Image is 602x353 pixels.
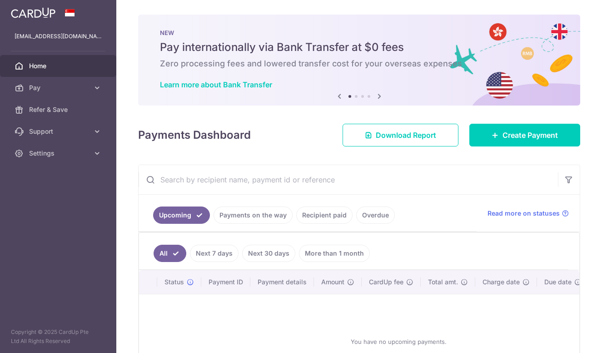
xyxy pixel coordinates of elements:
[138,15,580,106] img: Bank transfer banner
[29,127,89,136] span: Support
[428,277,458,287] span: Total amt.
[154,245,186,262] a: All
[201,270,250,294] th: Payment ID
[138,127,251,143] h4: Payments Dashboard
[139,165,558,194] input: Search by recipient name, payment id or reference
[469,124,580,146] a: Create Payment
[544,277,572,287] span: Due date
[483,277,520,287] span: Charge date
[153,207,210,224] a: Upcoming
[242,245,295,262] a: Next 30 days
[29,83,89,92] span: Pay
[15,32,102,41] p: [EMAIL_ADDRESS][DOMAIN_NAME]
[369,277,403,287] span: CardUp fee
[502,130,558,141] span: Create Payment
[376,130,436,141] span: Download Report
[488,209,560,218] span: Read more on statuses
[214,207,293,224] a: Payments on the way
[296,207,353,224] a: Recipient paid
[321,277,344,287] span: Amount
[160,40,558,55] h5: Pay internationally via Bank Transfer at $0 fees
[164,277,184,287] span: Status
[29,149,89,158] span: Settings
[29,61,89,71] span: Home
[488,209,569,218] a: Read more on statuses
[343,124,458,146] a: Download Report
[160,29,558,36] p: NEW
[250,270,314,294] th: Payment details
[11,7,55,18] img: CardUp
[356,207,395,224] a: Overdue
[160,80,272,89] a: Learn more about Bank Transfer
[160,58,558,69] h6: Zero processing fees and lowered transfer cost for your overseas expenses
[299,245,370,262] a: More than 1 month
[190,245,239,262] a: Next 7 days
[29,105,89,114] span: Refer & Save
